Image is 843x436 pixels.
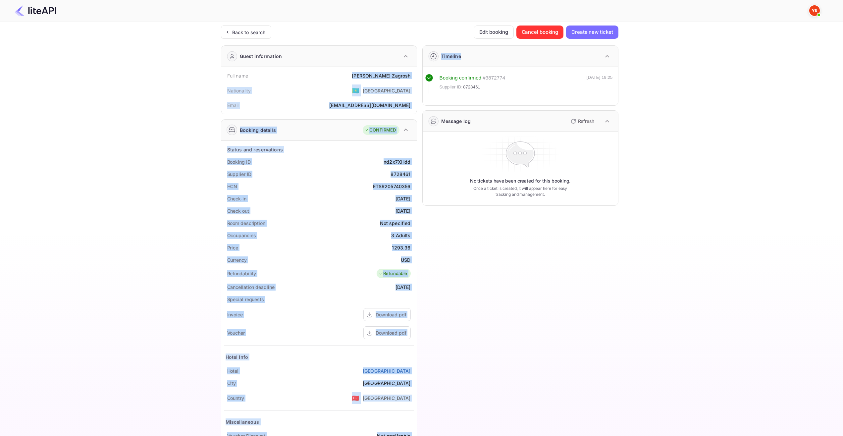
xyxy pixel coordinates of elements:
div: Booking ID [227,158,251,165]
div: [DATE] [395,284,411,291]
div: [DATE] [395,195,411,202]
div: Status and reservations [227,146,283,153]
div: Check-in [227,195,246,202]
div: Miscellaneous [226,418,259,425]
div: ETSR205740356 [373,183,411,190]
div: [GEOGRAPHIC_DATA] [363,380,411,387]
div: [PERSON_NAME] Zagrosh [352,72,410,79]
button: Create new ticket [566,26,618,39]
div: Hotel [227,367,239,374]
div: [GEOGRAPHIC_DATA] [363,395,411,402]
div: [EMAIL_ADDRESS][DOMAIN_NAME] [329,102,410,109]
span: Supplier ID: [440,84,463,90]
div: [DATE] 19:25 [587,74,613,93]
div: 8728461 [391,171,410,178]
div: USD [401,256,410,263]
div: Country [227,395,244,402]
div: Hotel Info [226,354,248,360]
div: Supplier ID [227,171,251,178]
div: Email [227,102,239,109]
div: Cancellation deadline [227,284,275,291]
div: Check out [227,207,249,214]
a: [GEOGRAPHIC_DATA] [363,367,411,374]
div: Guest information [240,53,282,60]
div: nd2x7XHdd [384,158,410,165]
div: Download pdf [376,329,406,336]
div: 1293.36 [392,244,410,251]
div: Invoice [227,311,243,318]
div: Price [227,244,238,251]
div: Download pdf [376,311,406,318]
div: Back to search [232,29,266,36]
div: Booking confirmed [440,74,482,82]
div: Not specified [380,220,411,227]
img: Yandex Support [809,5,820,16]
div: HCN [227,183,237,190]
img: LiteAPI Logo [15,5,56,16]
div: # 3872774 [483,74,505,82]
button: Edit booking [474,26,514,39]
div: Full name [227,72,248,79]
p: Once a ticket is created, it will appear here for easy tracking and management. [468,186,573,197]
div: City [227,380,236,387]
span: 8728461 [463,84,480,90]
div: Booking details [240,127,276,134]
div: Nationality [227,87,251,94]
div: 3 Adults [391,232,410,239]
div: Voucher [227,329,245,336]
span: United States [352,392,359,404]
div: Timeline [441,53,461,60]
div: Refundable [378,270,407,277]
div: Occupancies [227,232,256,239]
p: No tickets have been created for this booking. [470,178,571,184]
div: Refundability [227,270,256,277]
p: Refresh [578,118,594,125]
div: Special requests [227,296,264,303]
button: Refresh [567,116,597,127]
div: Room description [227,220,265,227]
span: United States [352,84,359,96]
div: Message log [441,118,471,125]
div: CONFIRMED [364,127,396,134]
div: [GEOGRAPHIC_DATA] [363,87,411,94]
div: [DATE] [395,207,411,214]
button: Cancel booking [516,26,564,39]
div: Currency [227,256,247,263]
